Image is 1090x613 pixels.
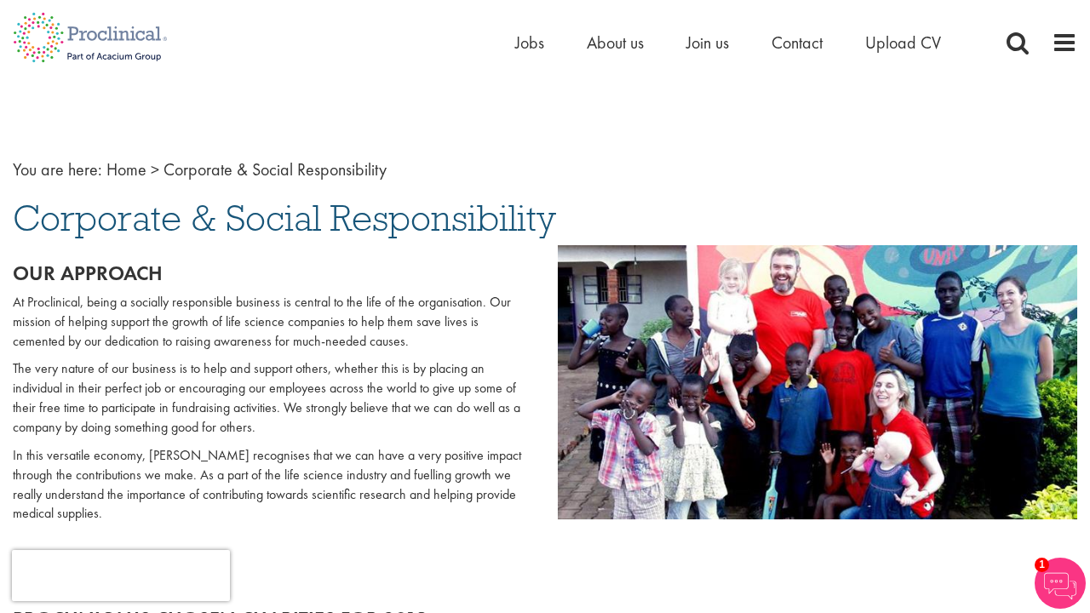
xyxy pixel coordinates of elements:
h2: Our approach [13,262,532,284]
img: Chatbot [1035,558,1086,609]
a: Jobs [515,32,544,54]
p: In this versatile economy, [PERSON_NAME] recognises that we can have a very positive impact throu... [13,446,532,524]
a: breadcrumb link [106,158,146,180]
a: Join us [686,32,729,54]
span: 1 [1035,558,1049,572]
a: About us [587,32,644,54]
span: Corporate & Social Responsibility [13,195,556,241]
a: Upload CV [865,32,941,54]
span: Corporate & Social Responsibility [163,158,387,180]
iframe: reCAPTCHA [12,550,230,601]
span: > [151,158,159,180]
a: Contact [772,32,823,54]
span: You are here: [13,158,102,180]
p: At Proclinical, being a socially responsible business is central to the life of the organisation.... [13,293,532,352]
p: The very nature of our business is to help and support others, whether this is by placing an indi... [13,359,532,437]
